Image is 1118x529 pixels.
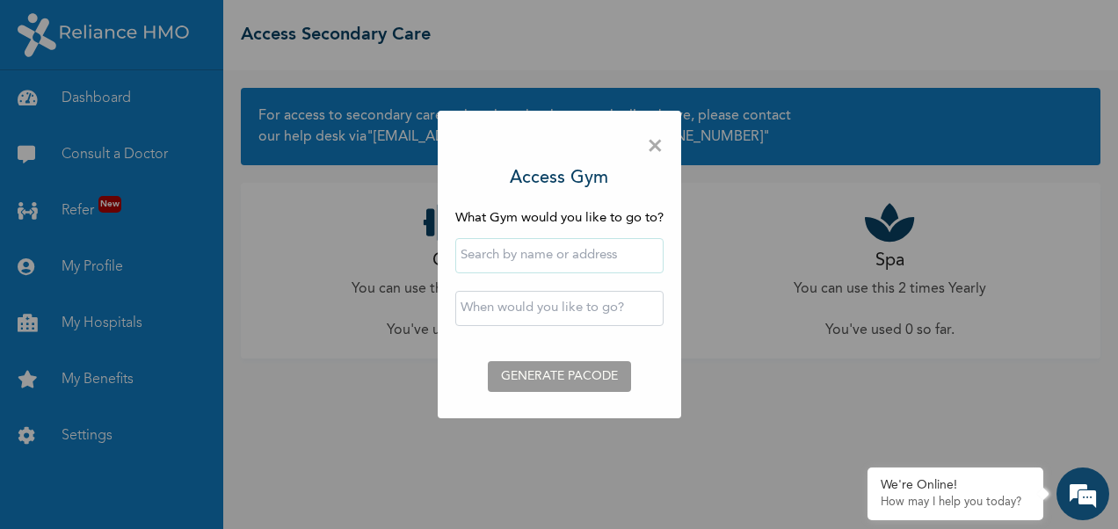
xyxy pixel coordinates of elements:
span: What Gym would you like to go to? [455,212,664,225]
button: GENERATE PACODE [488,361,631,392]
h3: Access Gym [510,165,608,192]
textarea: Type your message and hit 'Enter' [9,378,335,439]
div: Minimize live chat window [288,9,330,51]
input: When would you like to go? [455,291,664,326]
div: We're Online! [881,478,1030,493]
span: × [647,128,664,165]
div: FAQs [172,439,336,494]
span: We're online! [102,170,243,348]
img: d_794563401_company_1708531726252_794563401 [33,88,71,132]
span: Conversation [9,470,172,482]
input: Search by name or address [455,238,664,273]
div: Chat with us now [91,98,295,121]
p: How may I help you today? [881,496,1030,510]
